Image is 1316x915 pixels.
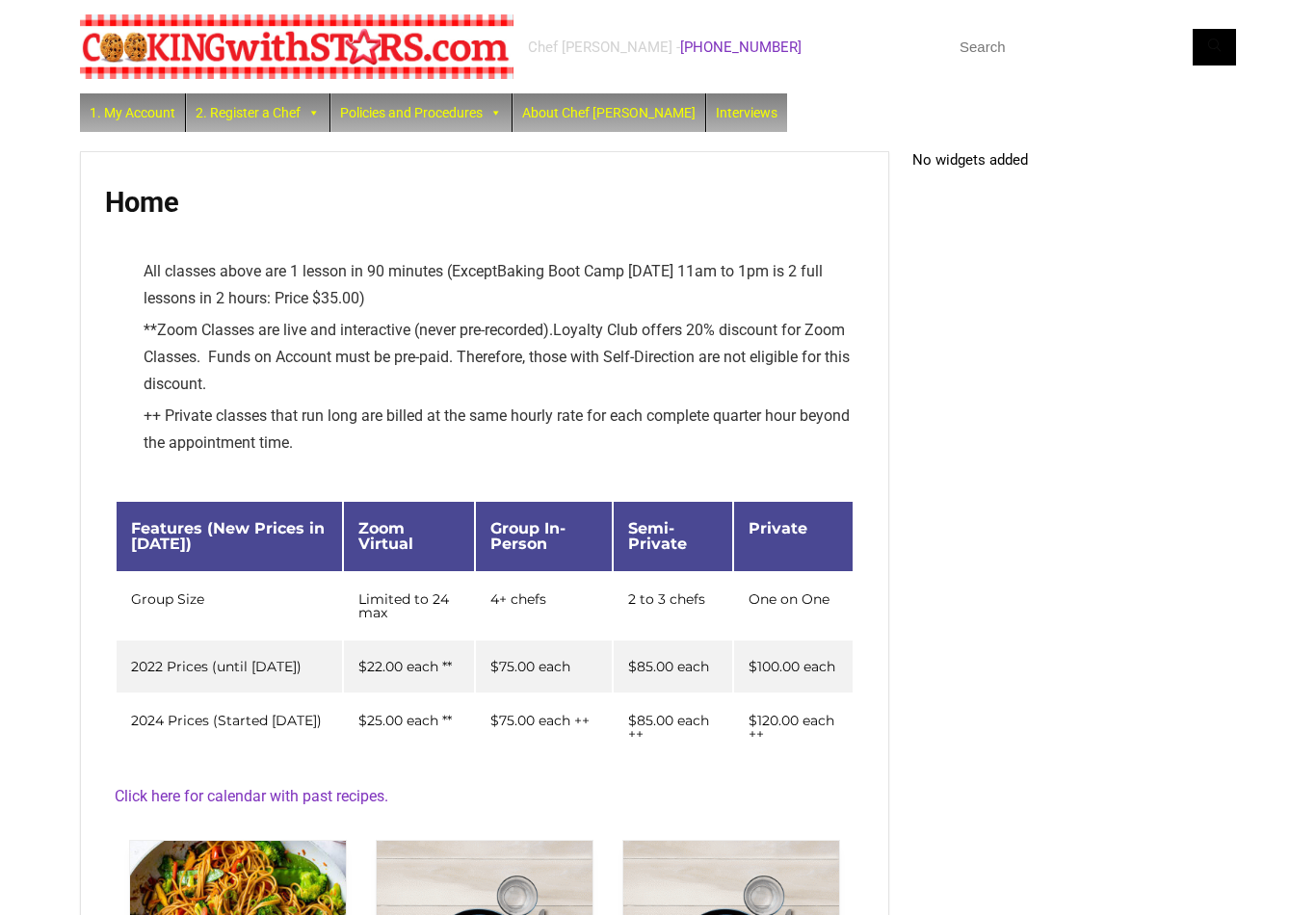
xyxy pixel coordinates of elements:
span: Group In-Person [490,519,566,553]
div: $85.00 each ++ [628,714,718,741]
div: $100.00 each [749,660,838,673]
h1: Home [105,186,864,219]
a: 1. My Account [80,93,185,132]
a: About Chef [PERSON_NAME] [513,93,705,132]
div: $22.00 each ** [358,660,459,673]
div: $120.00 each ++ [749,714,838,741]
button: Search [1193,29,1236,65]
div: 4+ chefs [490,592,597,606]
span: Zoom Classes are live and interactive (never pre-recorded). [157,321,553,339]
div: One on One [749,592,838,606]
li: ++ Private classes that run long are billed at the same hourly rate for each complete quarter hou... [144,403,855,457]
span: Features (New Prices in [DATE]) [131,519,325,553]
a: Interviews [706,93,787,132]
div: 2024 Prices (Started [DATE]) [131,714,328,727]
span: Zoom Virtual [358,519,413,553]
div: Group Size [131,592,328,606]
div: Limited to 24 max [358,592,459,619]
div: 2 to 3 chefs [628,592,718,606]
img: Chef Paula's Cooking With Stars [80,14,513,79]
a: Policies and Procedures [330,93,512,132]
span: Private [749,519,807,537]
div: $85.00 each [628,660,718,673]
a: 2. Register a Chef [186,93,329,132]
li: All classes above are 1 lesson in 90 minutes (Except [144,258,855,312]
div: Chef [PERSON_NAME] - [528,38,802,57]
div: $75.00 each [490,660,597,673]
div: $75.00 each ++ [490,714,597,727]
div: $25.00 each ** [358,714,459,727]
input: Search [947,29,1236,65]
p: No widgets added [912,151,1236,169]
a: Click here for calendar with past recipes. [115,787,388,805]
span: Semi-Private [628,519,687,553]
div: 2022 Prices (until [DATE]) [131,660,328,673]
a: [PHONE_NUMBER] [680,39,802,56]
li: ** Loyalty Club offers 20% discount for Zoom Classes. Funds on Account must be pre-paid. Therefor... [144,317,855,398]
